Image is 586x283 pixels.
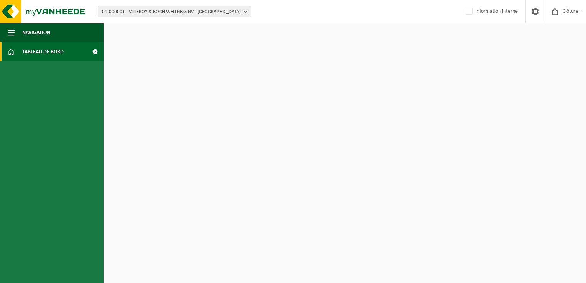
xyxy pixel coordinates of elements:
span: Navigation [22,23,50,42]
h2: Tableau de bord caché [107,27,182,42]
a: Afficher [186,27,222,43]
span: 01-000001 - VILLEROY & BOCH WELLNESS NV - [GEOGRAPHIC_DATA] [102,6,241,18]
span: Afficher [193,33,209,38]
button: 01-000001 - VILLEROY & BOCH WELLNESS NV - [GEOGRAPHIC_DATA] [98,6,251,17]
label: Information interne [464,6,518,17]
span: Tableau de bord [22,42,64,61]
